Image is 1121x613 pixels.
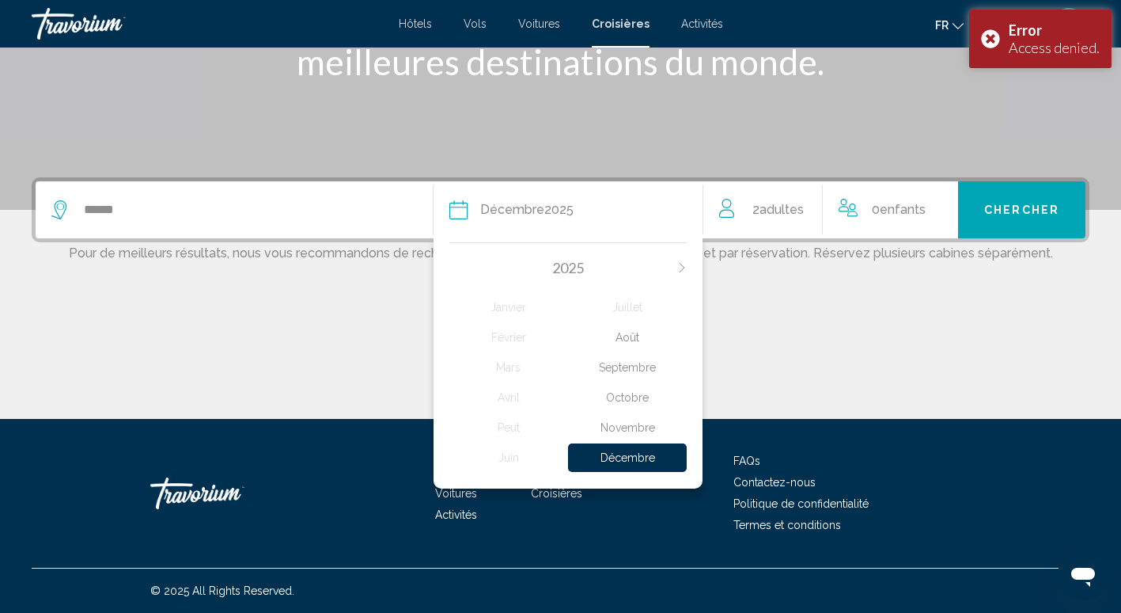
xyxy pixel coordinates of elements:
[568,383,687,412] div: Octobre
[464,17,487,30] a: Vols
[733,476,816,489] a: Contactez-nous
[552,259,584,276] span: 2025
[733,497,869,510] a: Politique de confidentialité
[1048,7,1089,40] button: User Menu
[984,204,1059,217] span: Chercher
[703,181,958,238] button: Travelers: 2 adults, 0 children
[935,19,949,32] span: fr
[568,322,687,352] button: Août
[150,584,294,597] span: © 2025 All Rights Reserved.
[449,352,568,383] button: Mars
[568,413,687,443] button: Novembre
[733,519,841,531] a: Termes et conditions
[449,181,687,238] button: Décembre2025Previous month2025Next monthJanvierFévrierMarsAvrilPeutJuinJuilletAoûtSeptembreOctobr...
[568,292,687,322] button: Juillet
[449,413,568,443] button: Peut
[531,487,582,500] a: Croisières
[958,181,1085,238] button: Chercher
[568,323,687,352] div: Août
[935,13,964,36] button: Change language
[1009,21,1100,39] div: Error
[399,17,432,30] a: Hôtels
[1009,39,1100,56] div: Access denied.
[677,262,687,273] button: Next month
[449,292,568,322] button: Janvier
[435,487,477,500] a: Voitures
[1058,550,1108,600] iframe: Bouton de lancement de la fenêtre de messagerie
[32,242,1089,261] p: Pour de meilleurs résultats, nous vous recommandons de rechercher un maximum de 4 occupants à la ...
[449,262,459,273] button: Previous month
[32,8,383,40] a: Travorium
[568,353,687,382] div: Septembre
[872,199,926,221] span: 0
[568,413,687,442] div: Novembre
[568,444,687,472] div: Décembre
[568,383,687,413] button: Octobre
[592,17,649,30] a: Croisières
[752,199,804,221] span: 2
[568,352,687,383] button: Septembre
[480,202,544,217] span: Décembre
[435,508,477,521] a: Activités
[449,443,568,473] button: Juin
[449,322,568,352] button: Février
[880,202,926,217] span: Enfants
[36,181,1085,238] div: Search widget
[568,443,687,473] button: Décembre
[449,383,568,413] button: Avril
[150,470,309,517] a: Travorium
[759,202,804,217] span: Adultes
[681,17,723,30] a: Activités
[480,199,574,221] div: 2025
[733,455,760,467] a: FAQs
[518,17,560,30] a: Voitures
